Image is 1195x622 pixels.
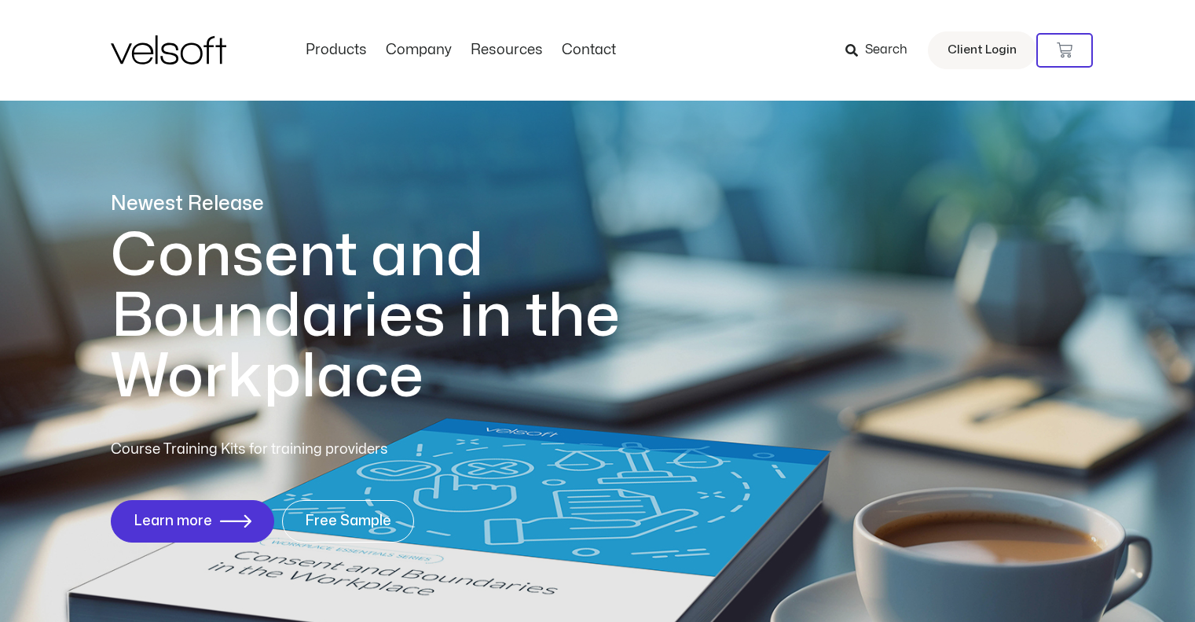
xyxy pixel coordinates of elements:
p: Course Training Kits for training providers [111,439,502,461]
p: Newest Release [111,190,684,218]
span: Free Sample [305,513,391,529]
span: Search [865,40,907,61]
h1: Consent and Boundaries in the Workplace [111,226,684,407]
a: Free Sample [282,500,414,543]
nav: Menu [296,42,625,59]
img: Velsoft Training Materials [111,35,226,64]
a: CompanyMenu Toggle [376,42,461,59]
a: Learn more [111,500,274,543]
a: ResourcesMenu Toggle [461,42,552,59]
span: Learn more [134,513,212,529]
a: ProductsMenu Toggle [296,42,376,59]
a: ContactMenu Toggle [552,42,625,59]
a: Client Login [928,31,1036,69]
span: Client Login [948,40,1017,61]
a: Search [845,37,918,64]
